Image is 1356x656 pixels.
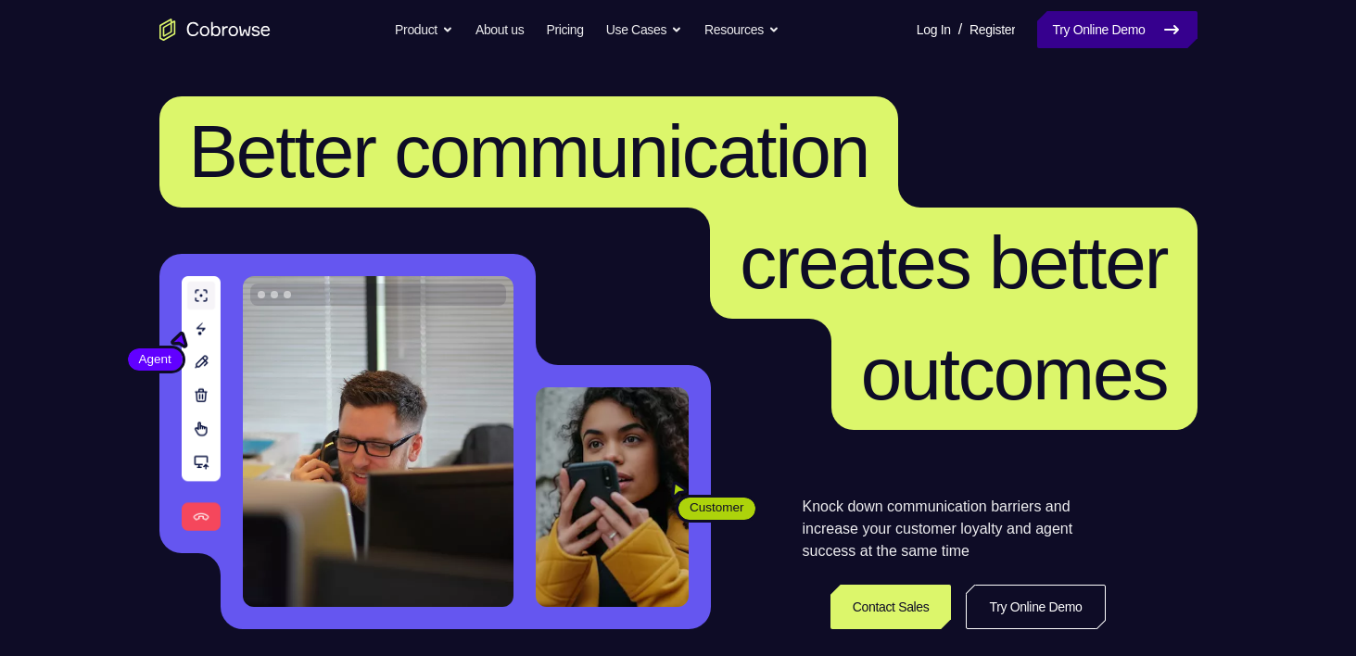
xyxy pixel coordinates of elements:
[969,11,1015,48] a: Register
[546,11,583,48] a: Pricing
[830,585,952,629] a: Contact Sales
[243,276,513,607] img: A customer support agent talking on the phone
[159,19,271,41] a: Go to the home page
[958,19,962,41] span: /
[861,333,1168,415] span: outcomes
[803,496,1106,562] p: Knock down communication barriers and increase your customer loyalty and agent success at the sam...
[704,11,779,48] button: Resources
[917,11,951,48] a: Log In
[475,11,524,48] a: About us
[536,387,689,607] img: A customer holding their phone
[740,221,1167,304] span: creates better
[966,585,1105,629] a: Try Online Demo
[606,11,682,48] button: Use Cases
[1037,11,1197,48] a: Try Online Demo
[189,110,869,193] span: Better communication
[395,11,453,48] button: Product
